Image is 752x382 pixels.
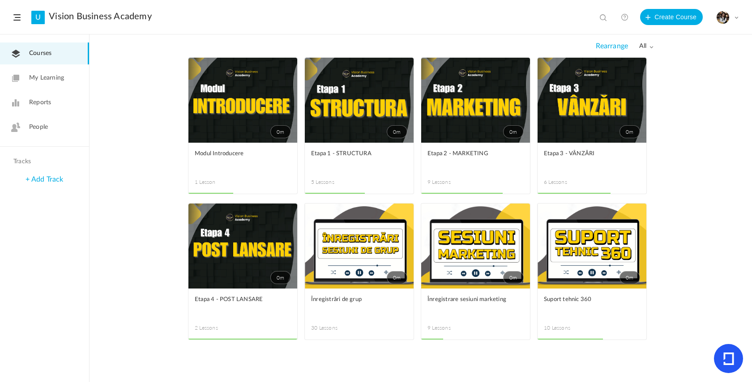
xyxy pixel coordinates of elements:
[427,178,476,186] span: 9 Lessons
[544,178,592,186] span: 6 Lessons
[620,271,640,284] span: 0m
[270,271,291,284] span: 0m
[311,149,394,159] span: Etapa 1 - STRUCTURA
[305,204,414,289] a: 0m
[596,42,628,51] span: Rearrange
[311,178,359,186] span: 5 Lessons
[421,58,530,143] a: 0m
[31,11,45,24] a: U
[427,324,476,332] span: 9 Lessons
[427,149,510,159] span: Etapa 2 - MARKETING
[387,271,407,284] span: 0m
[639,42,654,50] span: all
[538,204,646,289] a: 0m
[544,295,627,305] span: Suport tehnic 360
[29,98,51,107] span: Reports
[270,125,291,138] span: 0m
[195,178,243,186] span: 1 Lesson
[503,271,524,284] span: 0m
[195,295,278,305] span: Etapa 4 - POST LANSARE
[195,149,278,159] span: Modul Introducere
[427,295,510,305] span: Înregistrare sesiuni marketing
[427,149,524,169] a: Etapa 2 - MARKETING
[49,11,152,22] a: Vision Business Academy
[188,58,297,143] a: 0m
[311,324,359,332] span: 30 Lessons
[195,149,291,169] a: Modul Introducere
[26,176,63,183] a: + Add Track
[421,204,530,289] a: 0m
[188,204,297,289] a: 0m
[311,149,407,169] a: Etapa 1 - STRUCTURA
[640,9,703,25] button: Create Course
[29,123,48,132] span: People
[544,149,627,159] span: Etapa 3 - VÂNZĂRI
[387,125,407,138] span: 0m
[544,149,640,169] a: Etapa 3 - VÂNZĂRI
[29,73,64,83] span: My Learning
[13,158,73,166] h4: Tracks
[311,295,394,305] span: Înregistrări de grup
[620,125,640,138] span: 0m
[29,49,51,58] span: Courses
[311,295,407,315] a: Înregistrări de grup
[717,11,729,24] img: tempimagehs7pti.png
[427,295,524,315] a: Înregistrare sesiuni marketing
[195,295,291,315] a: Etapa 4 - POST LANSARE
[503,125,524,138] span: 0m
[544,324,592,332] span: 10 Lessons
[544,295,640,315] a: Suport tehnic 360
[195,324,243,332] span: 2 Lessons
[538,58,646,143] a: 0m
[305,58,414,143] a: 0m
